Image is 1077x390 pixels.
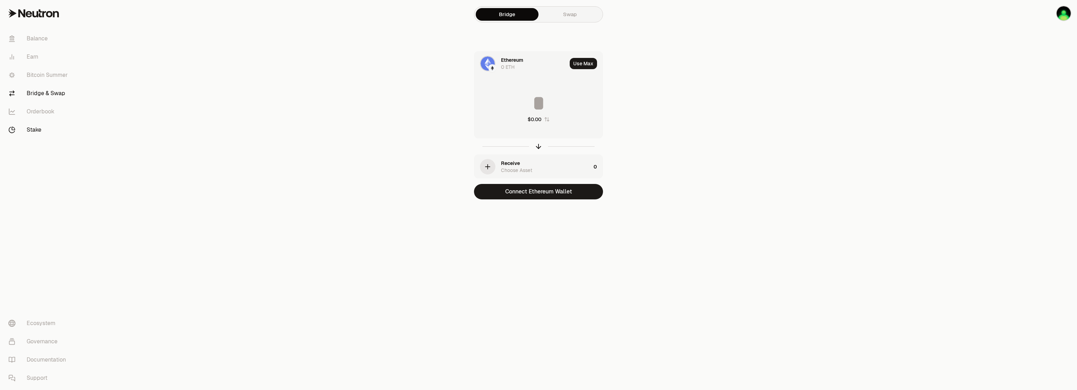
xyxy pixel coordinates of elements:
div: ReceiveChoose Asset [474,155,591,179]
a: Bitcoin Summer [3,66,76,84]
div: Ethereum [501,57,523,64]
a: Bridge & Swap [3,84,76,103]
a: Earn [3,48,76,66]
div: $0.00 [528,116,541,123]
a: Governance [3,332,76,351]
img: Ethereum Logo [489,65,495,71]
button: Connect Ethereum Wallet [474,184,603,199]
div: 0 [594,155,603,179]
a: Documentation [3,351,76,369]
a: Swap [538,8,601,21]
div: Choose Asset [501,167,532,174]
img: Kalli Kaplr Wallet [1057,6,1071,20]
a: Orderbook [3,103,76,121]
a: Stake [3,121,76,139]
img: ETH Logo [481,57,495,71]
div: Receive [501,160,520,167]
a: Balance [3,29,76,48]
button: Use Max [570,58,597,69]
div: 0 ETH [501,64,515,71]
div: ETH LogoEthereum LogoEthereum0 ETH [474,52,567,75]
a: Support [3,369,76,387]
a: Ecosystem [3,314,76,332]
a: Bridge [476,8,538,21]
button: $0.00 [528,116,550,123]
button: ReceiveChoose Asset0 [474,155,603,179]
